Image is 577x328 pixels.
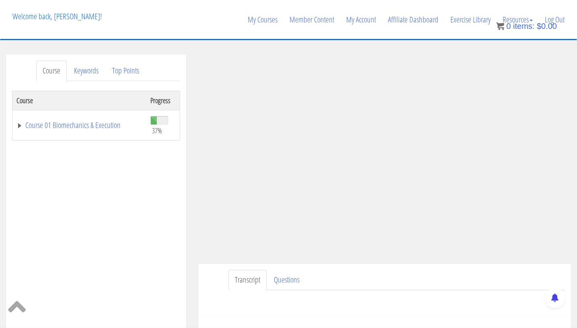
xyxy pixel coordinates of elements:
a: Keywords [68,61,105,81]
p: Welcome back, [PERSON_NAME]! [6,0,108,33]
th: Course [12,91,146,110]
a: Top Points [106,61,146,81]
a: Course 01 Biomechanics & Execution [16,121,142,129]
a: Exercise Library [444,0,497,39]
a: Affiliate Dashboard [382,0,444,39]
th: Progress [146,91,180,110]
a: Resources [497,0,539,39]
a: Member Content [283,0,340,39]
span: $ [537,22,541,31]
img: icon11.png [496,22,504,30]
a: Log Out [539,0,571,39]
bdi: 0.00 [537,22,557,31]
a: My Account [340,0,382,39]
a: Questions [267,270,306,290]
span: items: [513,22,534,31]
a: Course [36,61,67,81]
a: 0 items: $0.00 [496,22,557,31]
a: My Courses [242,0,283,39]
iframe: To enrich screen reader interactions, please activate Accessibility in Grammarly extension settings [198,55,571,264]
span: 37% [152,126,162,135]
span: 0 [506,22,511,31]
a: Transcript [228,270,267,290]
